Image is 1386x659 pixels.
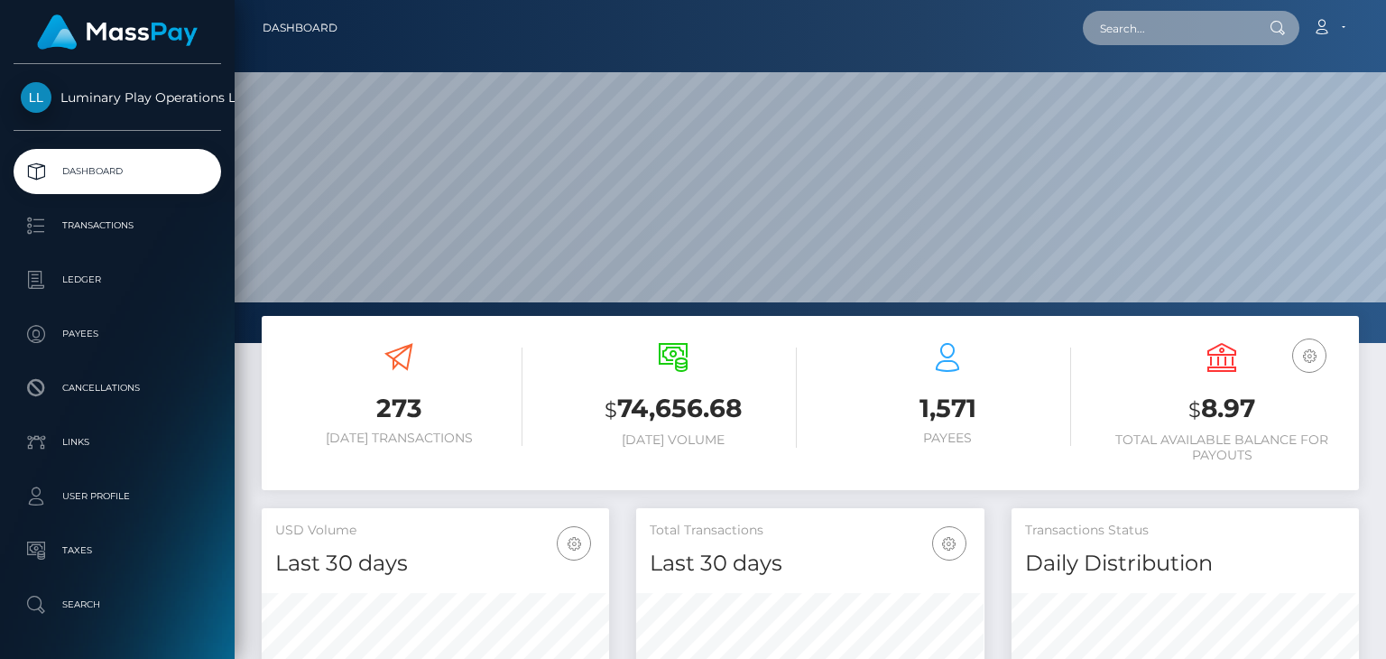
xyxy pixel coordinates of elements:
[14,366,221,411] a: Cancellations
[14,311,221,357] a: Payees
[550,391,797,428] h3: 74,656.68
[21,429,214,456] p: Links
[275,522,596,540] h5: USD Volume
[21,375,214,402] p: Cancellations
[605,397,617,422] small: $
[21,212,214,239] p: Transactions
[824,391,1071,426] h3: 1,571
[1188,397,1201,422] small: $
[650,522,970,540] h5: Total Transactions
[650,548,970,580] h4: Last 30 days
[14,89,221,106] span: Luminary Play Operations Limited
[14,149,221,194] a: Dashboard
[1098,432,1345,463] h6: Total Available Balance for Payouts
[14,474,221,519] a: User Profile
[21,82,51,113] img: Luminary Play Operations Limited
[21,320,214,348] p: Payees
[14,582,221,627] a: Search
[1025,548,1345,580] h4: Daily Distribution
[275,391,522,426] h3: 273
[275,548,596,580] h4: Last 30 days
[14,203,221,248] a: Transactions
[21,158,214,185] p: Dashboard
[550,432,797,448] h6: [DATE] Volume
[14,528,221,573] a: Taxes
[21,266,214,293] p: Ledger
[14,420,221,465] a: Links
[1098,391,1345,428] h3: 8.97
[21,483,214,510] p: User Profile
[1083,11,1252,45] input: Search...
[263,9,337,47] a: Dashboard
[1025,522,1345,540] h5: Transactions Status
[37,14,198,50] img: MassPay Logo
[275,431,522,446] h6: [DATE] Transactions
[824,431,1071,446] h6: Payees
[21,537,214,564] p: Taxes
[21,591,214,618] p: Search
[14,257,221,302] a: Ledger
